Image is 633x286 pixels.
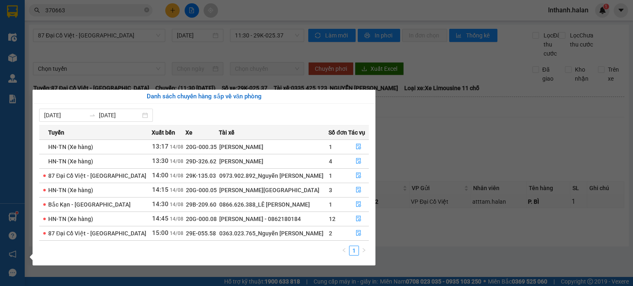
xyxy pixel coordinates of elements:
span: Số đơn [328,128,347,137]
button: file-done [349,140,368,153]
span: 29D-326.62 [186,158,216,165]
span: left [342,248,347,253]
span: 13:17 [152,143,169,150]
span: 14/08 [170,187,183,193]
span: 14:00 [152,172,169,179]
span: Bắc Kạn - [GEOGRAPHIC_DATA] [48,201,131,208]
span: 20G-000.05 [186,187,217,193]
span: HN-TN (Xe hàng) [48,158,93,165]
span: 14/08 [170,158,183,164]
span: 20G-000.08 [186,216,217,222]
a: 1 [349,246,359,255]
span: 1 [329,201,332,208]
div: [PERSON_NAME] - 0862180184 [219,214,328,223]
span: 15:00 [152,229,169,237]
div: 0363.023.765_Nguyễn [PERSON_NAME] [219,229,328,238]
span: 12 [329,216,335,222]
button: left [339,246,349,256]
span: 4 [329,158,332,165]
button: file-done [349,184,368,197]
span: 20G-000.35 [186,144,217,150]
span: 29E-055.58 [186,230,216,237]
span: 14/08 [170,144,183,150]
span: 14:15 [152,186,169,193]
span: 14/08 [170,230,183,236]
span: file-done [356,201,361,208]
span: Tuyến [48,128,64,137]
span: 14:45 [152,215,169,222]
span: 87 Đại Cồ Việt - [GEOGRAPHIC_DATA] [48,230,146,237]
span: HN-TN (Xe hàng) [48,144,93,150]
span: Xuất bến [152,128,175,137]
span: 29B-209.60 [186,201,216,208]
span: 1 [329,172,332,179]
button: file-done [349,155,368,168]
div: [PERSON_NAME] [219,142,328,151]
span: HN-TN (Xe hàng) [48,187,93,193]
span: right [361,248,366,253]
li: Previous Page [339,246,349,256]
span: 2 [329,230,332,237]
span: Tài xế [219,128,234,137]
input: Đến ngày [99,111,141,120]
button: file-done [349,198,368,211]
div: [PERSON_NAME][GEOGRAPHIC_DATA] [219,186,328,195]
li: Next Page [359,246,369,256]
span: 14/08 [170,202,183,207]
span: swap-right [89,112,96,119]
div: [PERSON_NAME] [219,157,328,166]
div: 0866.626.388_LÊ [PERSON_NAME] [219,200,328,209]
span: Xe [185,128,192,137]
span: 29K-135.03 [186,172,216,179]
span: file-done [356,172,361,179]
span: file-done [356,187,361,193]
span: 13:30 [152,157,169,165]
button: file-done [349,169,368,182]
span: 14:30 [152,200,169,208]
span: 3 [329,187,332,193]
div: 0973.902.892_Nguyễn [PERSON_NAME] [219,171,328,180]
button: file-done [349,227,368,240]
span: file-done [356,216,361,222]
span: 14/08 [170,173,183,179]
div: Danh sách chuyến hàng sắp về văn phòng [39,92,369,102]
span: 87 Đại Cồ Việt - [GEOGRAPHIC_DATA] [48,172,146,179]
span: file-done [356,144,361,150]
input: Từ ngày [44,111,86,120]
span: Tác vụ [348,128,365,137]
span: 1 [329,144,332,150]
button: file-done [349,212,368,226]
span: 14/08 [170,216,183,222]
button: right [359,246,369,256]
span: to [89,112,96,119]
li: 1 [349,246,359,256]
span: HN-TN (Xe hàng) [48,216,93,222]
span: file-done [356,230,361,237]
span: file-done [356,158,361,165]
